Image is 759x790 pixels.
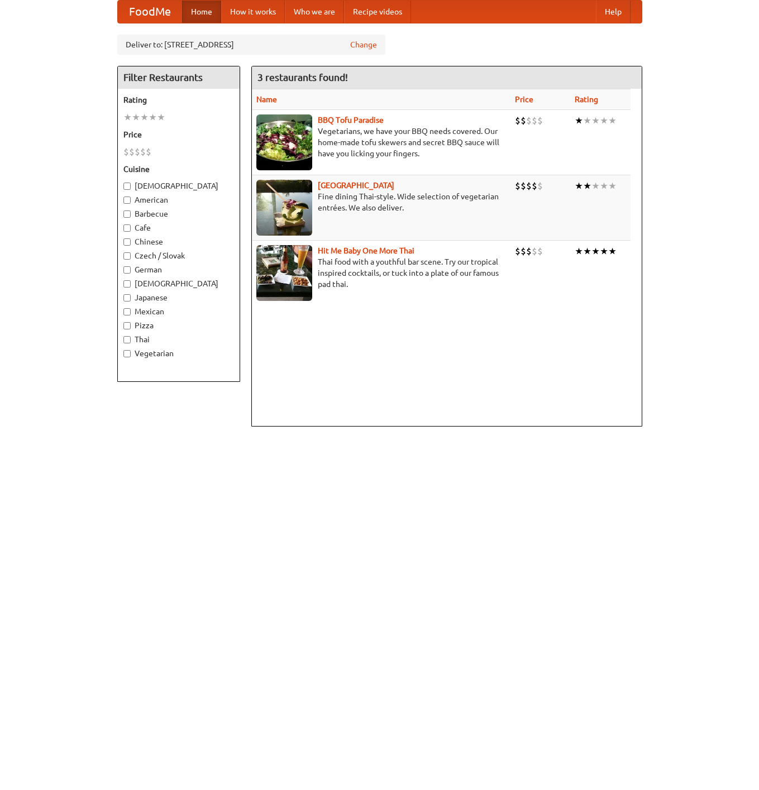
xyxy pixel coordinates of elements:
[575,180,583,192] li: ★
[123,264,234,275] label: German
[123,238,131,246] input: Chinese
[515,180,521,192] li: $
[318,246,414,255] a: Hit Me Baby One More Thai
[123,236,234,247] label: Chinese
[256,126,507,159] p: Vegetarians, we have your BBQ needs covered. Our home-made tofu skewers and secret BBQ sauce will...
[318,116,384,125] a: BBQ Tofu Paradise
[123,278,234,289] label: [DEMOGRAPHIC_DATA]
[123,180,234,191] label: [DEMOGRAPHIC_DATA]
[256,95,277,104] a: Name
[221,1,285,23] a: How it works
[537,114,543,127] li: $
[123,306,234,317] label: Mexican
[532,245,537,257] li: $
[123,308,131,315] input: Mexican
[532,114,537,127] li: $
[132,111,140,123] li: ★
[123,250,234,261] label: Czech / Slovak
[526,180,532,192] li: $
[256,256,507,290] p: Thai food with a youthful bar scene. Try our tropical inspired cocktails, or tuck into a plate of...
[123,111,132,123] li: ★
[123,348,234,359] label: Vegetarian
[318,181,394,190] a: [GEOGRAPHIC_DATA]
[515,245,521,257] li: $
[285,1,344,23] a: Who we are
[600,114,608,127] li: ★
[123,322,131,329] input: Pizza
[123,94,234,106] h5: Rating
[608,114,617,127] li: ★
[526,245,532,257] li: $
[256,191,507,213] p: Fine dining Thai-style. Wide selection of vegetarian entrées. We also deliver.
[123,197,131,204] input: American
[146,146,151,158] li: $
[591,245,600,257] li: ★
[140,146,146,158] li: $
[149,111,157,123] li: ★
[256,180,312,236] img: satay.jpg
[257,72,348,83] ng-pluralize: 3 restaurants found!
[537,245,543,257] li: $
[583,180,591,192] li: ★
[123,210,131,218] input: Barbecue
[575,114,583,127] li: ★
[256,114,312,170] img: tofuparadise.jpg
[123,164,234,175] h5: Cuisine
[182,1,221,23] a: Home
[123,334,234,345] label: Thai
[129,146,135,158] li: $
[521,114,526,127] li: $
[123,146,129,158] li: $
[123,208,234,219] label: Barbecue
[532,180,537,192] li: $
[608,245,617,257] li: ★
[118,1,182,23] a: FoodMe
[123,252,131,260] input: Czech / Slovak
[123,224,131,232] input: Cafe
[583,245,591,257] li: ★
[591,180,600,192] li: ★
[608,180,617,192] li: ★
[515,95,533,104] a: Price
[123,294,131,301] input: Japanese
[123,183,131,190] input: [DEMOGRAPHIC_DATA]
[123,266,131,274] input: German
[135,146,140,158] li: $
[123,320,234,331] label: Pizza
[575,95,598,104] a: Rating
[157,111,165,123] li: ★
[575,245,583,257] li: ★
[521,245,526,257] li: $
[600,180,608,192] li: ★
[123,350,131,357] input: Vegetarian
[596,1,631,23] a: Help
[118,66,240,89] h4: Filter Restaurants
[344,1,411,23] a: Recipe videos
[123,222,234,233] label: Cafe
[583,114,591,127] li: ★
[256,245,312,301] img: babythai.jpg
[350,39,377,50] a: Change
[600,245,608,257] li: ★
[591,114,600,127] li: ★
[526,114,532,127] li: $
[123,129,234,140] h5: Price
[123,194,234,205] label: American
[515,114,521,127] li: $
[521,180,526,192] li: $
[123,292,234,303] label: Japanese
[537,180,543,192] li: $
[123,336,131,343] input: Thai
[117,35,385,55] div: Deliver to: [STREET_ADDRESS]
[123,280,131,288] input: [DEMOGRAPHIC_DATA]
[140,111,149,123] li: ★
